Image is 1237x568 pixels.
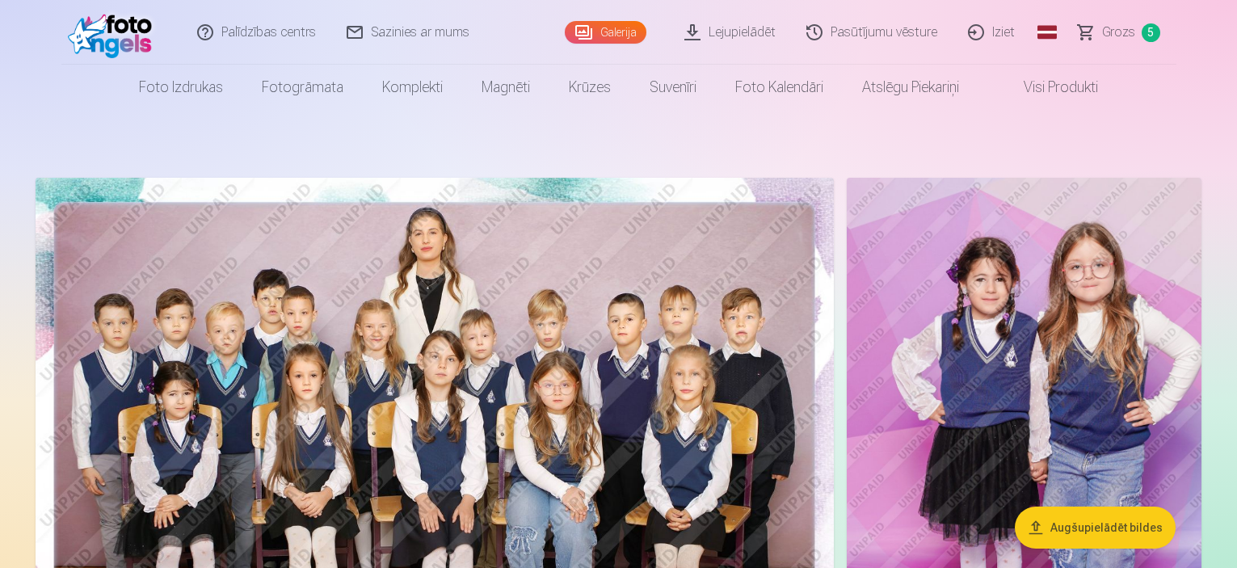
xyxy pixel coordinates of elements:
a: Krūzes [549,65,630,110]
button: Augšupielādēt bildes [1015,507,1176,549]
img: /fa1 [68,6,161,58]
a: Komplekti [363,65,462,110]
span: Grozs [1102,23,1135,42]
a: Foto izdrukas [120,65,242,110]
a: Atslēgu piekariņi [843,65,978,110]
span: 5 [1142,23,1160,42]
a: Magnēti [462,65,549,110]
a: Galerija [565,21,646,44]
a: Fotogrāmata [242,65,363,110]
a: Visi produkti [978,65,1117,110]
a: Suvenīri [630,65,716,110]
a: Foto kalendāri [716,65,843,110]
